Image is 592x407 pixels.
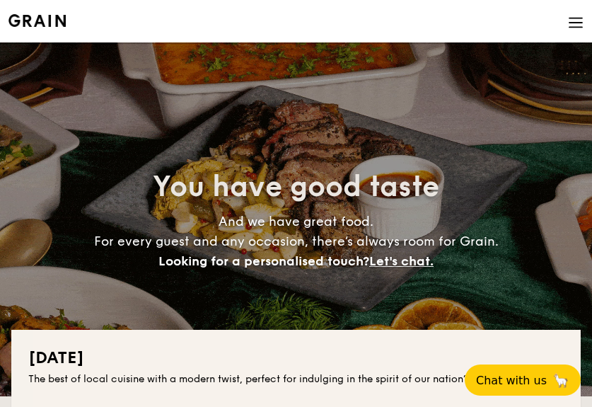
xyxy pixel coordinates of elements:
[476,374,547,387] span: Chat with us
[465,365,581,396] button: Chat with us🦙
[552,372,569,389] span: 🦙
[153,170,439,204] span: You have good taste
[369,253,434,269] span: Let's chat.
[28,372,564,386] div: The best of local cuisine with a modern twist, perfect for indulging in the spirit of our nation’...
[8,14,66,27] img: Grain
[94,214,499,269] span: And we have great food. For every guest and any occasion, there’s always room for Grain.
[568,15,584,30] img: icon-hamburger-menu.db5d7e83.svg
[28,347,564,369] h2: [DATE]
[8,14,66,27] a: Logotype
[158,253,369,269] span: Looking for a personalised touch?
